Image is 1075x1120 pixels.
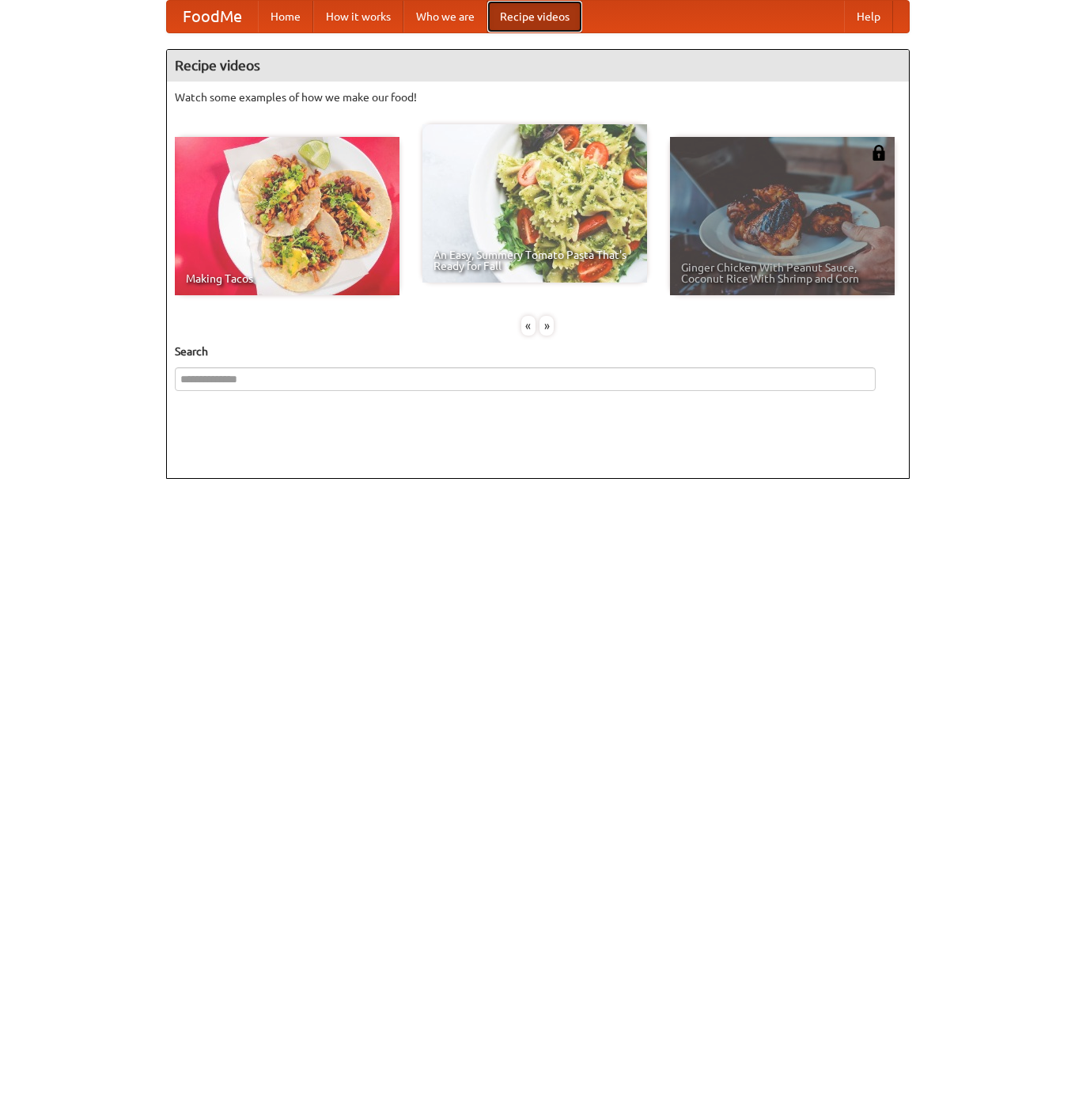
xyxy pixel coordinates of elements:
a: How it works [313,1,403,32]
a: FoodMe [167,1,258,32]
a: Help [844,1,893,32]
div: » [539,316,554,336]
a: An Easy, Summery Tomato Pasta That's Ready for Fall [422,124,647,283]
img: 483408.png [871,145,887,161]
div: « [521,316,536,336]
p: Watch some examples of how we make our food! [175,89,901,105]
a: Who we are [403,1,487,32]
a: Recipe videos [487,1,582,32]
h4: Recipe videos [167,50,909,82]
a: Making Tacos [175,137,399,295]
h5: Search [175,344,901,359]
span: Making Tacos [186,273,388,284]
span: An Easy, Summery Tomato Pasta That's Ready for Fall [433,249,636,271]
a: Home [258,1,313,32]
